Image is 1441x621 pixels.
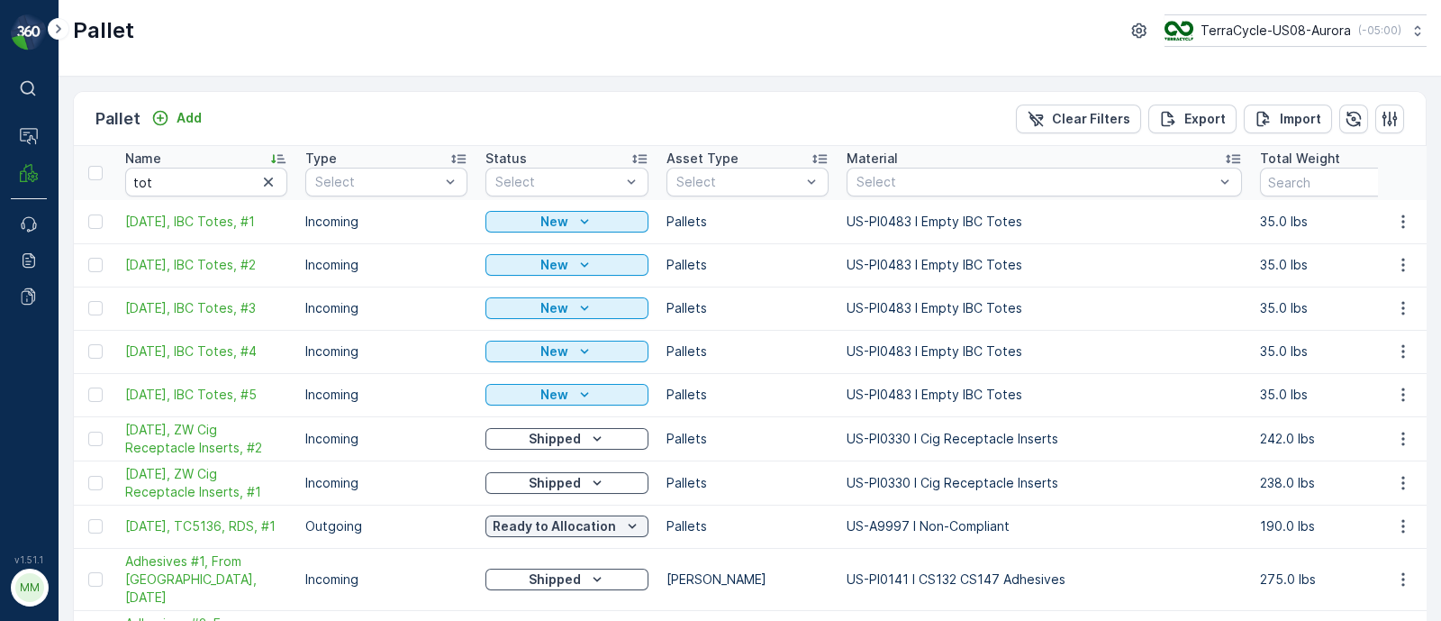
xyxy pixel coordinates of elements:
p: US-PI0141 I CS132 CS147 Adhesives [847,571,1242,589]
p: Import [1280,110,1321,128]
span: v 1.51.1 [11,554,47,565]
input: Search [1260,168,1422,196]
p: Pallets [666,474,829,492]
p: Incoming [305,474,467,492]
span: Adhesives #1, From [GEOGRAPHIC_DATA], [DATE] [125,553,287,607]
button: New [485,254,648,276]
button: Add [144,107,209,129]
p: Export [1184,110,1226,128]
span: [DATE], IBC Totes, #1 [125,213,287,231]
a: 3/20/24, ZW Cig Receptacle Inserts, #2 [125,421,287,457]
p: Add [177,109,202,127]
p: Incoming [305,256,467,274]
button: Import [1244,105,1332,133]
button: New [485,297,648,319]
button: Shipped [485,569,648,590]
p: New [540,386,568,404]
p: Outgoing [305,517,467,535]
p: 190.0 lbs [1260,517,1422,535]
img: image_ci7OI47.png [1165,21,1193,41]
a: 10/02/25, IBC Totes, #3 [125,299,287,317]
p: TerraCycle-US08-Aurora [1201,22,1351,40]
a: Adhesives #1, From Jersey St, 10/28/24 [125,553,287,607]
p: Material [847,150,898,168]
div: Toggle Row Selected [88,572,103,587]
p: New [540,213,568,231]
button: Shipped [485,472,648,494]
input: Search [125,168,287,196]
button: MM [11,569,47,607]
img: logo [11,14,47,50]
button: Ready to Allocation [485,516,648,537]
p: Select [315,173,440,191]
p: Status [485,150,527,168]
p: [PERSON_NAME] [666,571,829,589]
a: 10/02/25, IBC Totes, #5 [125,386,287,404]
p: Select [856,173,1214,191]
p: Pallets [666,517,829,535]
span: [DATE], IBC Totes, #4 [125,342,287,361]
div: Toggle Row Selected [88,344,103,359]
p: ( -05:00 ) [1358,23,1401,38]
p: Asset Type [666,150,739,168]
button: New [485,341,648,362]
p: US-PI0483 I Empty IBC Totes [847,342,1242,361]
p: Pallet [73,16,134,45]
p: 242.0 lbs [1260,430,1422,448]
p: Shipped [529,571,581,589]
p: Total Weight [1260,150,1340,168]
span: [DATE], ZW Cig Receptacle Inserts, #1 [125,465,287,501]
p: Pallets [666,256,829,274]
a: 10/02/25, IBC Totes, #1 [125,213,287,231]
div: Toggle Row Selected [88,476,103,490]
button: TerraCycle-US08-Aurora(-05:00) [1165,14,1427,47]
p: US-PI0483 I Empty IBC Totes [847,213,1242,231]
div: Toggle Row Selected [88,432,103,446]
div: Toggle Row Selected [88,388,103,402]
p: US-PI0483 I Empty IBC Totes [847,256,1242,274]
p: Shipped [529,430,581,448]
p: 35.0 lbs [1260,386,1422,404]
a: 9/6/24, TC5136, RDS, #1 [125,517,287,535]
p: Select [676,173,801,191]
button: Export [1148,105,1237,133]
p: Pallets [666,213,829,231]
p: Pallets [666,342,829,361]
p: Incoming [305,430,467,448]
span: [DATE], ZW Cig Receptacle Inserts, #2 [125,421,287,457]
div: Toggle Row Selected [88,215,103,229]
p: Clear Filters [1052,110,1130,128]
p: Pallet [95,106,140,132]
div: Toggle Row Selected [88,258,103,272]
p: US-PI0483 I Empty IBC Totes [847,386,1242,404]
p: 35.0 lbs [1260,299,1422,317]
p: Type [305,150,337,168]
p: New [540,299,568,317]
p: US-PI0330 I Cig Receptacle Inserts [847,474,1242,492]
a: 3/6/24, ZW Cig Receptacle Inserts, #1 [125,465,287,501]
p: Select [495,173,621,191]
button: New [485,211,648,233]
p: New [540,256,568,274]
p: Incoming [305,299,467,317]
p: Incoming [305,571,467,589]
p: 275.0 lbs [1260,571,1422,589]
p: 238.0 lbs [1260,474,1422,492]
p: Ready to Allocation [493,517,616,535]
p: Pallets [666,386,829,404]
button: Clear Filters [1016,105,1141,133]
div: Toggle Row Selected [88,519,103,534]
a: 10/02/25, IBC Totes, #2 [125,256,287,274]
p: US-A9997 I Non-Compliant [847,517,1242,535]
span: [DATE], TC5136, RDS, #1 [125,517,287,535]
button: New [485,384,648,406]
button: Shipped [485,428,648,450]
p: Name [125,150,161,168]
p: Shipped [529,474,581,492]
div: MM [15,573,44,602]
p: New [540,342,568,361]
span: [DATE], IBC Totes, #2 [125,256,287,274]
p: Incoming [305,342,467,361]
span: [DATE], IBC Totes, #3 [125,299,287,317]
p: Incoming [305,213,467,231]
